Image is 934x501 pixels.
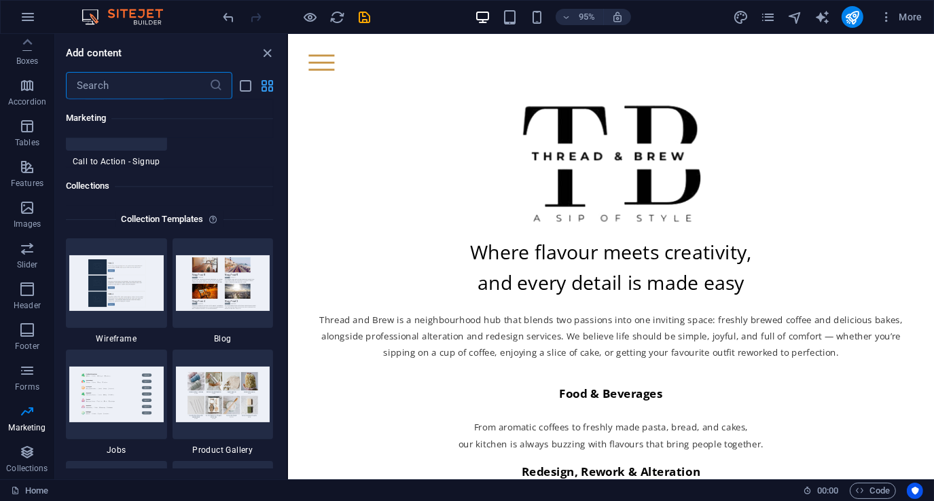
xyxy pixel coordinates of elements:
button: Usercentrics [907,483,923,499]
p: Features [11,178,43,189]
p: Accordion [8,96,46,107]
i: Pages (Ctrl+Alt+S) [760,10,776,25]
button: Click here to leave preview mode and continue editing [302,9,319,25]
i: On resize automatically adjust zoom level to fit chosen device. [611,11,624,23]
h6: Collections [66,178,273,194]
span: Product Gallery [173,445,274,456]
p: Header [14,300,41,311]
button: reload [329,9,346,25]
button: publish [842,6,863,28]
h6: 95% [576,9,598,25]
button: design [733,9,749,25]
button: pages [760,9,776,25]
span: Wireframe [66,333,167,344]
h6: Add content [66,45,122,61]
span: Code [856,483,890,499]
i: Navigator [787,10,803,25]
img: blog_extension.jpg [176,255,270,310]
div: Blog [173,238,274,344]
span: 00 00 [817,483,838,499]
button: close panel [259,45,276,61]
span: Jobs [66,445,167,456]
button: grid-view [259,77,276,94]
p: Collections [6,463,48,474]
h6: Marketing [66,110,273,126]
button: text_generator [814,9,831,25]
button: list-view [238,77,254,94]
p: Tables [15,137,39,148]
img: product_gallery_extension.jpg [176,367,270,422]
button: save [357,9,373,25]
p: Images [14,219,41,229]
i: Undo: Change pages (Ctrl+Z) [221,10,237,25]
h6: Collection Templates [116,211,209,227]
span: Blog [173,333,274,344]
img: jobs_extension.jpg [69,367,164,422]
i: Save (Ctrl+S) [357,10,373,25]
div: Product Gallery [173,350,274,456]
a: Click to cancel selection. Double-click to open Pages [11,483,48,499]
span: More [880,10,922,24]
i: Each template - except the Collections listing - comes with a preconfigured design and collection... [209,211,223,227]
i: Reload page [330,10,346,25]
div: Wireframe [66,238,167,344]
p: Footer [15,341,39,352]
button: 95% [556,9,604,25]
i: AI Writer [814,10,830,25]
span: Call to Action - Signup [66,156,167,167]
span: : [827,485,829,496]
h6: Session time [803,483,839,499]
i: Design (Ctrl+Alt+Y) [733,10,749,25]
p: Boxes [16,56,39,67]
button: More [874,6,928,28]
i: Publish [844,10,860,25]
img: wireframe_extension.jpg [69,255,164,310]
button: undo [221,9,237,25]
p: Marketing [8,422,46,433]
button: Code [850,483,896,499]
p: Forms [15,382,39,392]
p: Slider [17,259,38,270]
input: Search [66,72,209,99]
div: Jobs [66,350,167,456]
button: navigator [787,9,804,25]
img: Editor Logo [78,9,180,25]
